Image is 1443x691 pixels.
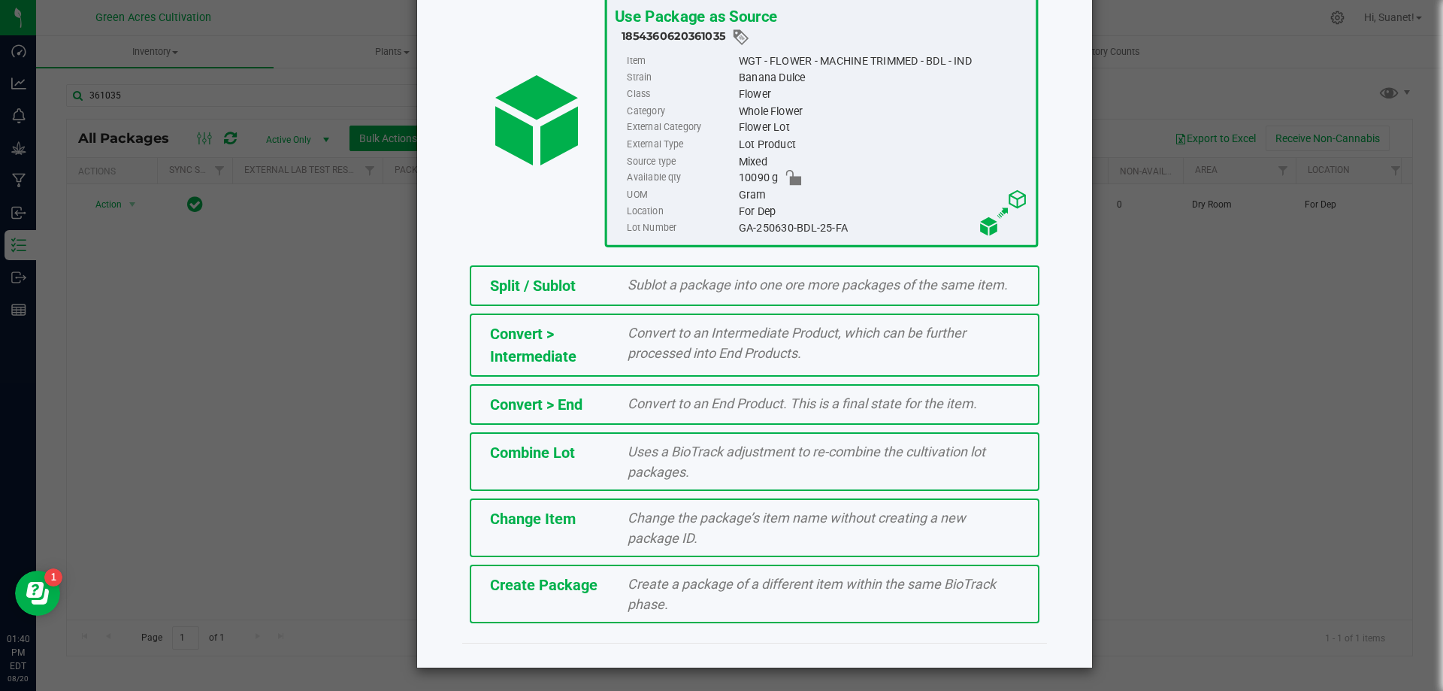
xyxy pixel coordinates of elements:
[490,444,575,462] span: Combine Lot
[628,325,966,361] span: Convert to an Intermediate Product, which can be further processed into End Products.
[628,277,1008,292] span: Sublot a package into one ore more packages of the same item.
[627,153,735,170] label: Source type
[738,53,1027,69] div: WGT - FLOWER - MACHINE TRIMMED - BDL - IND
[628,510,966,546] span: Change the package’s item name without creating a new package ID.
[738,120,1027,136] div: Flower Lot
[628,396,977,411] span: Convert to an End Product. This is a final state for the item.
[628,576,996,612] span: Create a package of a different item within the same BioTrack phase.
[490,576,597,594] span: Create Package
[738,153,1027,170] div: Mixed
[738,103,1027,120] div: Whole Flower
[44,568,62,586] iframe: Resource center unread badge
[627,170,735,186] label: Available qty
[738,220,1027,236] div: GA-250630-BDL-25-FA
[614,7,776,26] span: Use Package as Source
[738,69,1027,86] div: Banana Dulce
[627,53,735,69] label: Item
[627,69,735,86] label: Strain
[627,220,735,236] label: Lot Number
[627,120,735,136] label: External Category
[738,170,778,186] span: 10090 g
[627,103,735,120] label: Category
[627,186,735,203] label: UOM
[490,510,576,528] span: Change Item
[738,86,1027,103] div: Flower
[490,396,582,414] span: Convert > End
[627,136,735,153] label: External Type
[490,325,576,365] span: Convert > Intermediate
[628,444,985,480] span: Uses a BioTrack adjustment to re-combine the cultivation lot packages.
[738,136,1027,153] div: Lot Product
[627,203,735,220] label: Location
[738,203,1027,220] div: For Dep
[622,28,1028,47] div: 1854360620361035
[490,277,576,295] span: Split / Sublot
[738,186,1027,203] div: Gram
[627,86,735,103] label: Class
[15,571,60,616] iframe: Resource center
